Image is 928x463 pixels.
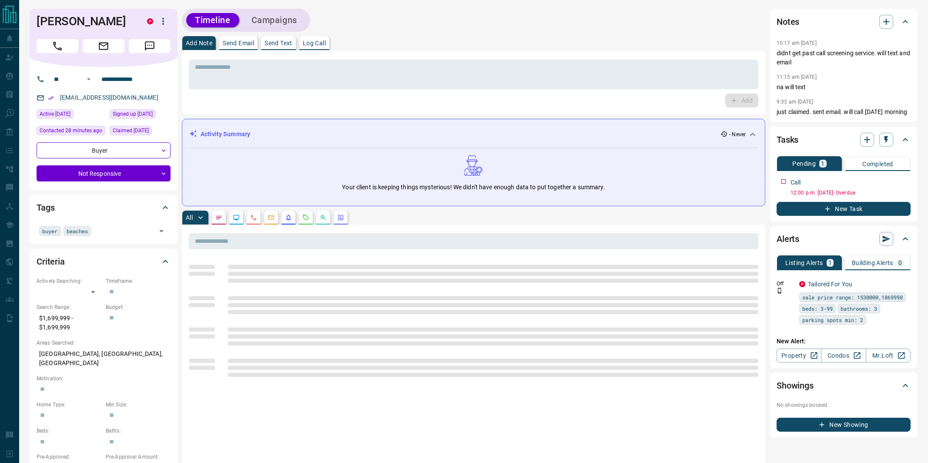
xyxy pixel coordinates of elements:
[155,225,168,237] button: Open
[129,39,171,53] span: Message
[777,99,814,105] p: 9:35 am [DATE]
[777,228,911,249] div: Alerts
[821,161,824,167] p: 1
[777,11,911,32] div: Notes
[862,161,893,167] p: Completed
[898,260,902,266] p: 0
[302,214,309,221] svg: Requests
[84,74,94,84] button: Open
[106,277,171,285] p: Timeframe:
[40,126,102,135] span: Contacted 28 minutes ago
[303,40,326,46] p: Log Call
[802,293,903,302] span: sale price range: 1530000,1869998
[37,165,171,181] div: Not Responsive
[60,94,158,101] a: [EMAIL_ADDRESS][DOMAIN_NAME]
[113,110,153,118] span: Signed up [DATE]
[777,74,817,80] p: 11:15 am [DATE]
[37,142,171,158] div: Buyer
[37,251,171,272] div: Criteria
[37,39,78,53] span: Call
[201,130,250,139] p: Activity Summary
[729,131,746,138] p: - Never
[777,40,817,46] p: 10:17 am [DATE]
[106,427,171,435] p: Baths:
[110,126,171,138] div: Sun Oct 15 2023
[777,349,821,362] a: Property
[265,40,292,46] p: Send Text
[37,303,101,311] p: Search Range:
[285,214,292,221] svg: Listing Alerts
[808,281,852,288] a: Tailored For You
[777,15,799,29] h2: Notes
[802,315,863,324] span: parking spots min: 2
[841,304,877,313] span: bathrooms: 3
[37,311,101,335] p: $1,699,999 - $1,699,999
[106,401,171,409] p: Min Size:
[189,126,758,142] div: Activity Summary- Never
[37,427,101,435] p: Beds:
[37,14,134,28] h1: [PERSON_NAME]
[777,375,911,396] div: Showings
[792,161,816,167] p: Pending
[791,178,801,187] p: Call
[342,183,605,192] p: Your client is keeping things mysterious! We didn't have enough data to put together a summary.
[777,337,911,346] p: New Alert:
[215,214,222,221] svg: Notes
[791,189,911,197] p: 12:00 p.m. [DATE] - Overdue
[777,129,911,150] div: Tasks
[37,109,105,121] div: Sun Oct 15 2023
[37,201,54,215] h2: Tags
[186,215,193,221] p: All
[777,202,911,216] button: New Task
[777,107,911,117] p: just claimed. sent email. will call [DATE] morning
[777,401,911,409] p: No showings booked
[113,126,149,135] span: Claimed [DATE]
[777,379,814,393] h2: Showings
[37,255,65,268] h2: Criteria
[243,13,306,27] button: Campaigns
[67,227,88,235] span: beaches
[828,260,832,266] p: 1
[48,95,54,101] svg: Email Verified
[777,83,911,92] p: na will text
[37,197,171,218] div: Tags
[233,214,240,221] svg: Lead Browsing Activity
[799,281,805,287] div: property.ca
[320,214,327,221] svg: Opportunities
[106,303,171,311] p: Budget:
[37,347,171,370] p: [GEOGRAPHIC_DATA], [GEOGRAPHIC_DATA], [GEOGRAPHIC_DATA]
[40,110,70,118] span: Active [DATE]
[777,288,783,294] svg: Push Notification Only
[866,349,911,362] a: Mr.Loft
[337,214,344,221] svg: Agent Actions
[37,375,171,382] p: Motivation:
[802,304,833,313] span: beds: 3-99
[223,40,254,46] p: Send Email
[268,214,275,221] svg: Emails
[110,109,171,121] div: Sat Oct 14 2023
[852,260,893,266] p: Building Alerts
[37,453,101,461] p: Pre-Approved:
[37,126,105,138] div: Mon Sep 15 2025
[186,13,239,27] button: Timeline
[37,339,171,347] p: Areas Searched:
[785,260,823,266] p: Listing Alerts
[42,227,58,235] span: buyer
[106,453,171,461] p: Pre-Approval Amount:
[250,214,257,221] svg: Calls
[777,133,798,147] h2: Tasks
[37,277,101,285] p: Actively Searching:
[777,232,799,246] h2: Alerts
[147,18,153,24] div: property.ca
[821,349,866,362] a: Condos
[777,280,794,288] p: Off
[777,49,911,67] p: didnt get past call screening service. will text and email
[37,401,101,409] p: Home Type:
[186,40,212,46] p: Add Note
[83,39,124,53] span: Email
[777,418,911,432] button: New Showing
